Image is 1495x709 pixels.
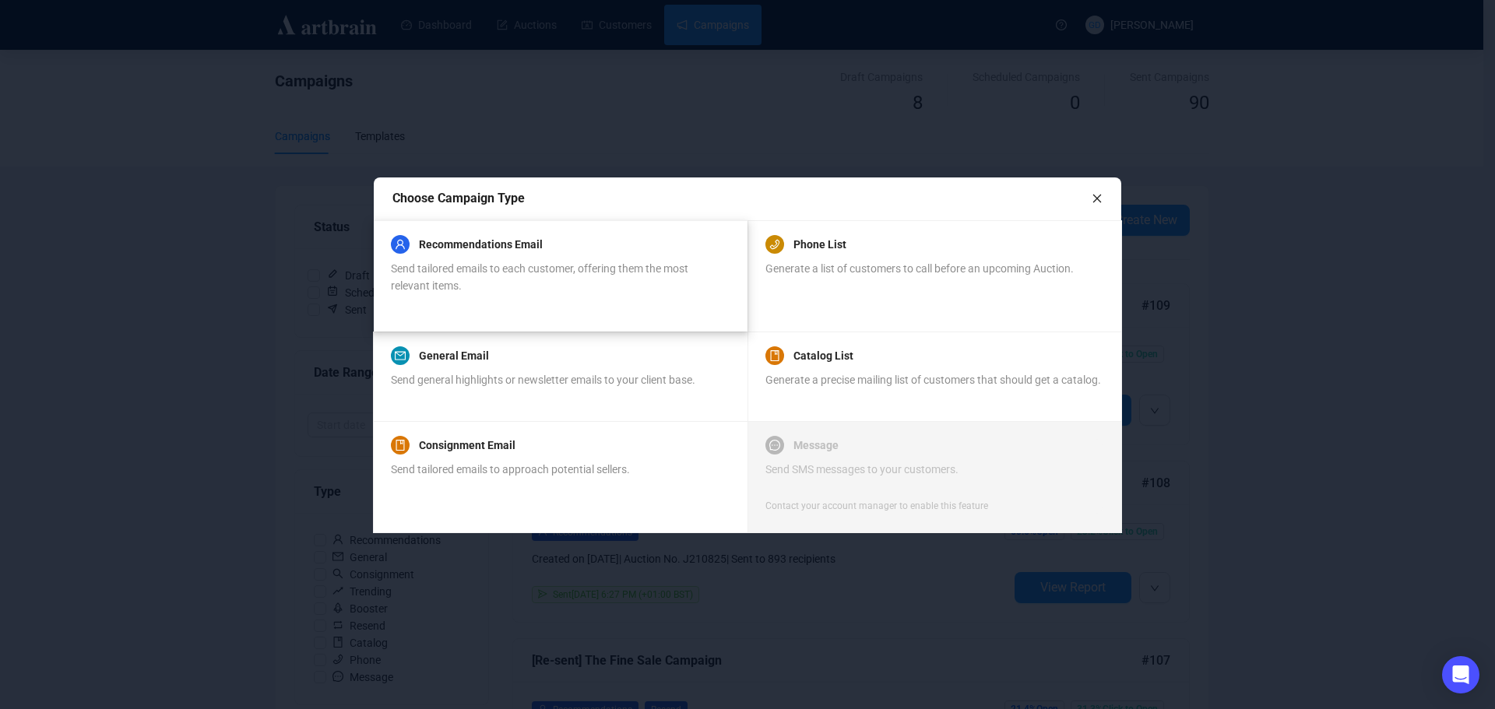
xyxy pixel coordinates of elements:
span: user [395,239,406,250]
div: Contact your account manager to enable this feature [765,498,988,514]
a: Consignment Email [419,436,515,455]
span: book [769,350,780,361]
div: Open Intercom Messenger [1442,656,1479,693]
span: Send SMS messages to your customers. [765,463,959,476]
span: Generate a list of customers to call before an upcoming Auction. [765,262,1074,275]
span: message [769,440,780,451]
a: Phone List [793,235,846,254]
span: close [1092,193,1103,204]
div: Choose Campaign Type [392,188,1092,208]
span: Send tailored emails to each customer, offering them the most relevant items. [391,262,688,292]
span: phone [769,239,780,250]
a: Recommendations Email [419,235,543,254]
a: Message [793,436,839,455]
span: Send tailored emails to approach potential sellers. [391,463,630,476]
span: mail [395,350,406,361]
a: General Email [419,346,489,365]
span: Send general highlights or newsletter emails to your client base. [391,374,695,386]
a: Catalog List [793,346,853,365]
span: book [395,440,406,451]
span: Generate a precise mailing list of customers that should get a catalog. [765,374,1101,386]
